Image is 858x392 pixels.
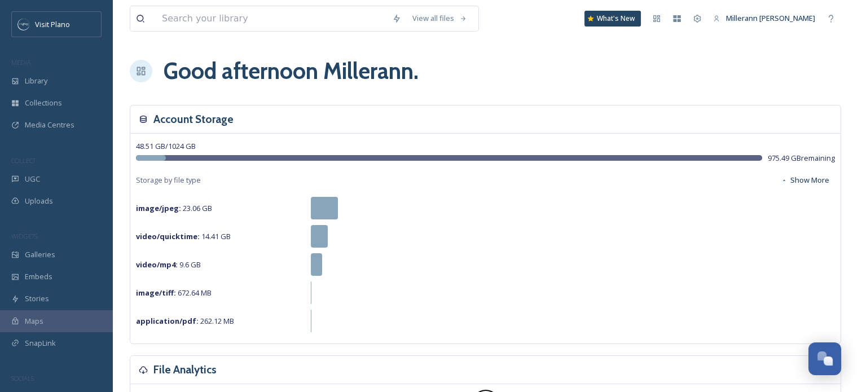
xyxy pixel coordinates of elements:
[584,11,641,27] a: What's New
[153,362,217,378] h3: File Analytics
[11,232,37,240] span: WIDGETS
[11,374,34,382] span: SOCIALS
[808,342,841,375] button: Open Chat
[726,13,815,23] span: Millerann [PERSON_NAME]
[136,175,201,186] span: Storage by file type
[25,293,49,304] span: Stories
[136,231,200,241] strong: video/quicktime :
[25,98,62,108] span: Collections
[153,111,234,127] h3: Account Storage
[11,156,36,165] span: COLLECT
[136,259,178,270] strong: video/mp4 :
[707,7,821,29] a: Millerann [PERSON_NAME]
[35,19,70,29] span: Visit Plano
[136,316,234,326] span: 262.12 MB
[407,7,473,29] a: View all files
[136,203,212,213] span: 23.06 GB
[164,54,419,88] h1: Good afternoon Millerann .
[136,259,201,270] span: 9.6 GB
[156,6,386,31] input: Search your library
[136,288,176,298] strong: image/tiff :
[11,58,31,67] span: MEDIA
[25,249,55,260] span: Galleries
[136,316,199,326] strong: application/pdf :
[25,196,53,206] span: Uploads
[136,288,212,298] span: 672.64 MB
[25,316,43,327] span: Maps
[25,120,74,130] span: Media Centres
[25,174,40,184] span: UGC
[25,271,52,282] span: Embeds
[136,231,231,241] span: 14.41 GB
[768,153,835,164] span: 975.49 GB remaining
[25,338,56,349] span: SnapLink
[18,19,29,30] img: images.jpeg
[136,141,196,151] span: 48.51 GB / 1024 GB
[136,203,181,213] strong: image/jpeg :
[25,76,47,86] span: Library
[775,169,835,191] button: Show More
